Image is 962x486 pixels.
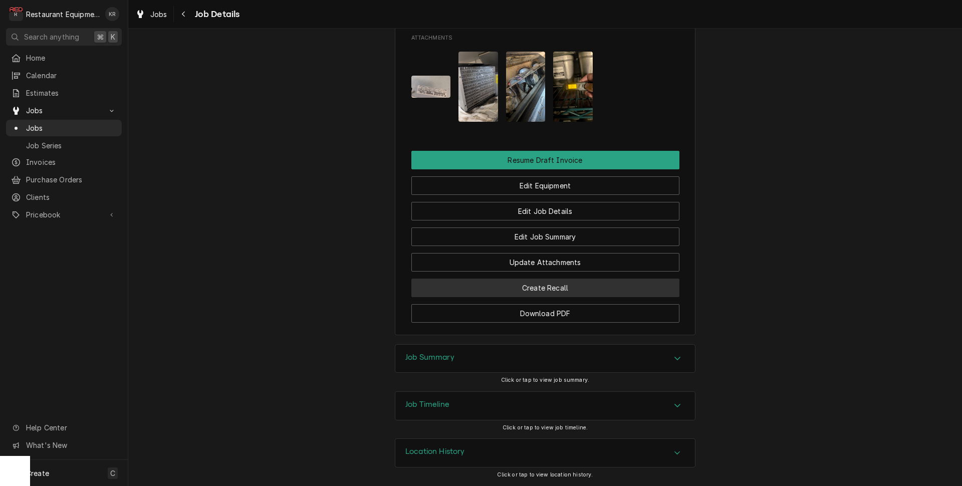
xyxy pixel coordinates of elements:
a: Jobs [131,6,171,23]
div: Button Group Row [411,151,679,169]
h3: Job Timeline [405,400,449,409]
button: Accordion Details Expand Trigger [395,392,695,420]
img: K1ouT18eSoqLdTZDubdE [411,76,451,98]
div: Location History [395,438,695,467]
a: Home [6,50,122,66]
a: Invoices [6,154,122,170]
div: Accordion Header [395,345,695,373]
div: Job Summary [395,344,695,373]
span: C [110,468,115,478]
span: Attachments [411,44,679,130]
button: Resume Draft Invoice [411,151,679,169]
span: Purchase Orders [26,174,117,185]
h3: Job Summary [405,353,454,362]
span: Jobs [26,105,102,116]
div: Button Group Row [411,246,679,272]
span: Jobs [26,123,117,133]
span: Pricebook [26,209,102,220]
div: Accordion Header [395,439,695,467]
span: Create [26,469,49,477]
a: Go to Help Center [6,419,122,436]
img: TMRuK4ESaqG5wgewOlmR [458,52,498,122]
div: Button Group Row [411,169,679,195]
span: K [111,32,115,42]
button: Edit Job Summary [411,227,679,246]
button: Navigate back [176,6,192,22]
button: Edit Job Details [411,202,679,220]
div: Button Group Row [411,220,679,246]
a: Jobs [6,120,122,136]
a: Calendar [6,67,122,84]
a: Purchase Orders [6,171,122,188]
img: 4TUbsYOyRze1kQKrzxth [553,52,593,122]
span: Estimates [26,88,117,98]
button: Update Attachments [411,253,679,272]
span: Invoices [26,157,117,167]
button: Edit Equipment [411,176,679,195]
button: Accordion Details Expand Trigger [395,439,695,467]
a: Go to Pricebook [6,206,122,223]
div: R [9,7,23,21]
span: Attachments [411,34,679,42]
a: Clients [6,189,122,205]
a: Go to Jobs [6,102,122,119]
img: zdJk58vZTbufFY5ToHDk [506,52,546,122]
div: Button Group [411,151,679,323]
span: Clients [26,192,117,202]
button: Download PDF [411,304,679,323]
button: Create Recall [411,279,679,297]
a: Job Series [6,137,122,154]
span: ⌘ [97,32,104,42]
h3: Location History [405,447,465,456]
span: Job Series [26,140,117,151]
span: Calendar [26,70,117,81]
div: KR [105,7,119,21]
span: Click or tap to view location history. [497,471,593,478]
div: Kelli Robinette's Avatar [105,7,119,21]
button: Search anything⌘K [6,28,122,46]
div: Button Group Row [411,195,679,220]
span: Click or tap to view job summary. [501,377,589,383]
div: Button Group Row [411,297,679,323]
span: Click or tap to view job timeline. [503,424,588,431]
a: Estimates [6,85,122,101]
span: Job Details [192,8,240,21]
a: Go to What's New [6,437,122,453]
span: Help Center [26,422,116,433]
span: Search anything [24,32,79,42]
span: Home [26,53,117,63]
div: Attachments [411,34,679,130]
div: Restaurant Equipment Diagnostics [26,9,100,20]
span: What's New [26,440,116,450]
div: Restaurant Equipment Diagnostics's Avatar [9,7,23,21]
div: Button Group Row [411,272,679,297]
button: Accordion Details Expand Trigger [395,345,695,373]
span: Jobs [150,9,167,20]
div: Accordion Header [395,392,695,420]
div: Job Timeline [395,391,695,420]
